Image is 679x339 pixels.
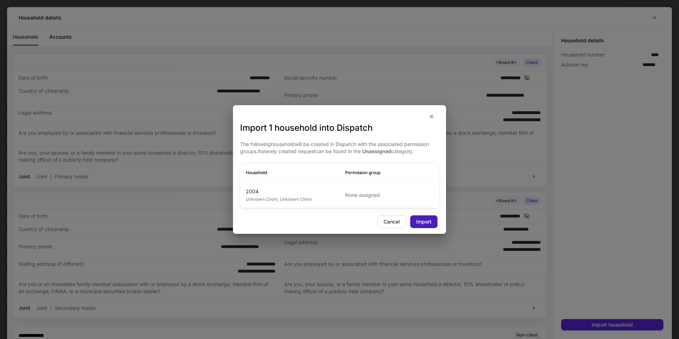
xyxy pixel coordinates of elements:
[410,215,438,228] button: Import
[240,141,439,155] p: The following household will be created in Dispatch with the associated permission groups. Its ne...
[246,169,334,176] h6: Household
[246,188,334,195] div: 2004
[416,219,431,224] div: Import
[345,169,433,176] h6: Permission group
[384,219,400,224] div: Cancel
[240,122,439,134] h3: Import 1 household into Dispatch
[377,215,406,228] button: Cancel
[362,148,391,154] strong: Unassigned
[345,192,433,199] p: None assigned
[246,195,334,202] div: Unknown Client, Unknown Client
